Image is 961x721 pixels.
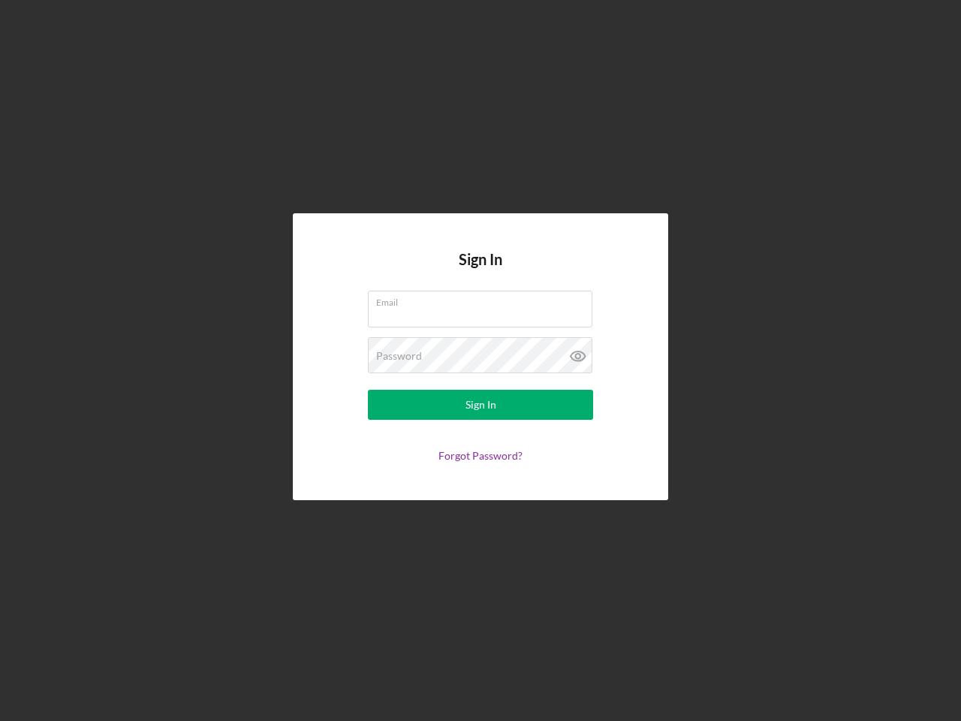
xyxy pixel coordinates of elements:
label: Email [376,291,592,308]
a: Forgot Password? [438,449,523,462]
div: Sign In [465,390,496,420]
label: Password [376,350,422,362]
button: Sign In [368,390,593,420]
h4: Sign In [459,251,502,291]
